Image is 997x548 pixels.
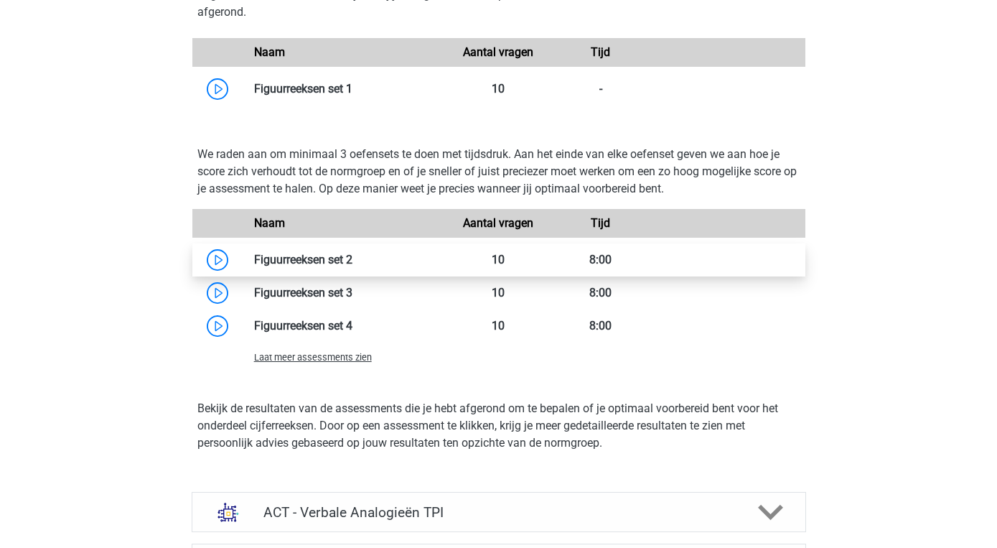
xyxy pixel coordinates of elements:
div: Figuurreeksen set 4 [243,317,448,335]
h4: ACT - Verbale Analogieën TPI [263,504,734,521]
div: Aantal vragen [447,215,549,232]
img: analogieen [210,493,247,531]
div: Figuurreeksen set 1 [243,80,448,98]
div: Aantal vragen [447,44,549,61]
div: Naam [243,215,448,232]
a: analogieen ACT - Verbale Analogieën TPI [186,492,812,532]
div: Naam [243,44,448,61]
div: Figuurreeksen set 2 [243,251,448,269]
span: Laat meer assessments zien [254,352,372,363]
p: We raden aan om minimaal 3 oefensets te doen met tijdsdruk. Aan het einde van elke oefenset geven... [197,146,800,198]
div: Tijd [550,215,652,232]
div: Tijd [550,44,652,61]
div: Figuurreeksen set 3 [243,284,448,302]
p: Bekijk de resultaten van de assessments die je hebt afgerond om te bepalen of je optimaal voorber... [197,400,800,452]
